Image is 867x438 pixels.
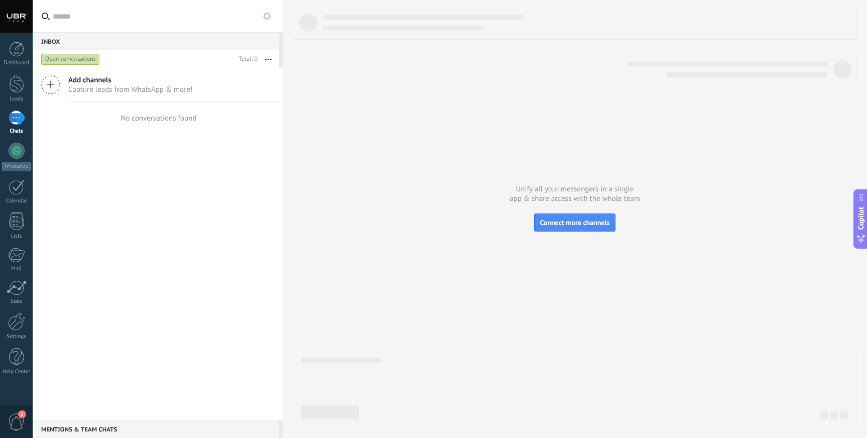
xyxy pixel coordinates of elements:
[2,334,31,340] div: Settings
[2,96,31,102] div: Leads
[856,207,866,230] span: Copilot
[120,114,196,123] div: No conversations found
[2,298,31,305] div: Stats
[2,369,31,375] div: Help Center
[33,420,279,438] div: Mentions & Team chats
[2,198,31,204] div: Calendar
[2,128,31,135] div: Chats
[540,218,609,227] span: Connect more channels
[2,233,31,240] div: Lists
[534,213,615,232] button: Connect more channels
[41,53,100,65] div: Open conversations
[235,54,258,64] div: Total: 0
[2,60,31,66] div: Dashboard
[2,266,31,272] div: Mail
[68,85,193,94] span: Capture leads from WhatsApp & more!
[2,162,31,171] div: WhatsApp
[68,75,193,85] span: Add channels
[18,410,26,418] span: 1
[33,32,279,50] div: Inbox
